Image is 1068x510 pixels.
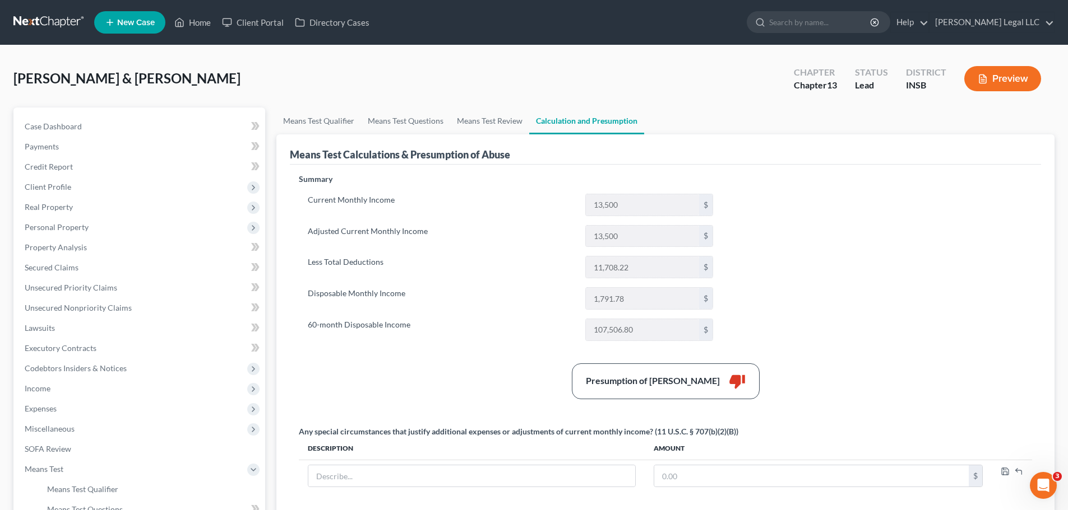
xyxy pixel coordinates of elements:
a: Case Dashboard [16,116,265,137]
div: Status [855,66,888,79]
span: Lawsuits [25,323,55,333]
a: [PERSON_NAME] Legal LLC [930,12,1054,32]
a: Calculation and Presumption [529,107,644,134]
span: Property Analysis [25,242,87,252]
span: Means Test [25,464,63,474]
span: 3 [1053,472,1062,481]
input: 0.00 [586,319,699,340]
label: Less Total Deductions [302,256,580,278]
a: Directory Cases [289,12,375,32]
span: 13 [827,79,837,90]
span: Expenses [25,404,57,413]
div: $ [969,465,982,486]
a: Executory Contracts [16,338,265,358]
span: Payments [25,142,59,151]
span: Codebtors Insiders & Notices [25,363,127,373]
label: Current Monthly Income [302,194,580,216]
span: Personal Property [25,222,89,232]
a: Means Test Review [450,107,529,134]
div: Lead [855,79,888,92]
span: [PERSON_NAME] & [PERSON_NAME] [13,70,241,86]
span: New Case [117,18,155,27]
a: Means Test Qualifier [276,107,361,134]
a: Help [891,12,928,32]
label: Disposable Monthly Income [302,287,580,310]
div: $ [699,226,713,247]
a: Secured Claims [16,258,265,278]
span: Means Test Qualifier [47,484,118,494]
div: $ [699,256,713,278]
div: Chapter [794,66,837,79]
label: 60-month Disposable Income [302,319,580,341]
i: thumb_down [729,373,746,390]
input: Describe... [308,465,635,486]
span: Miscellaneous [25,424,75,433]
span: Secured Claims [25,263,78,272]
a: Unsecured Nonpriority Claims [16,298,265,318]
a: Credit Report [16,157,265,177]
a: SOFA Review [16,439,265,459]
div: Chapter [794,79,837,92]
input: 0.00 [586,288,699,309]
a: Payments [16,137,265,157]
input: Search by name... [769,12,872,32]
a: Means Test Qualifier [38,479,265,499]
span: SOFA Review [25,444,71,453]
a: Lawsuits [16,318,265,338]
input: 0.00 [586,226,699,247]
input: 0.00 [654,465,969,486]
span: Real Property [25,202,73,212]
label: Adjusted Current Monthly Income [302,225,580,247]
iframe: Intercom live chat [1030,472,1057,499]
div: $ [699,319,713,340]
span: Credit Report [25,162,73,171]
span: Executory Contracts [25,343,96,353]
div: $ [699,194,713,216]
span: Unsecured Nonpriority Claims [25,303,132,312]
th: Description [299,437,645,460]
a: Property Analysis [16,237,265,258]
a: Means Test Questions [361,107,450,134]
span: Unsecured Priority Claims [25,283,117,292]
a: Home [169,12,216,32]
a: Unsecured Priority Claims [16,278,265,298]
input: 0.00 [586,194,699,216]
div: INSB [906,79,946,92]
span: Case Dashboard [25,121,82,131]
div: Any special circumstances that justify additional expenses or adjustments of current monthly inco... [299,426,738,437]
span: Income [25,383,50,393]
input: 0.00 [586,256,699,278]
div: District [906,66,946,79]
div: Means Test Calculations & Presumption of Abuse [290,148,510,161]
p: Summary [299,174,722,185]
div: $ [699,288,713,309]
button: Preview [964,66,1041,91]
th: Amount [645,437,992,460]
span: Client Profile [25,182,71,191]
a: Client Portal [216,12,289,32]
div: Presumption of [PERSON_NAME] [586,375,720,387]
